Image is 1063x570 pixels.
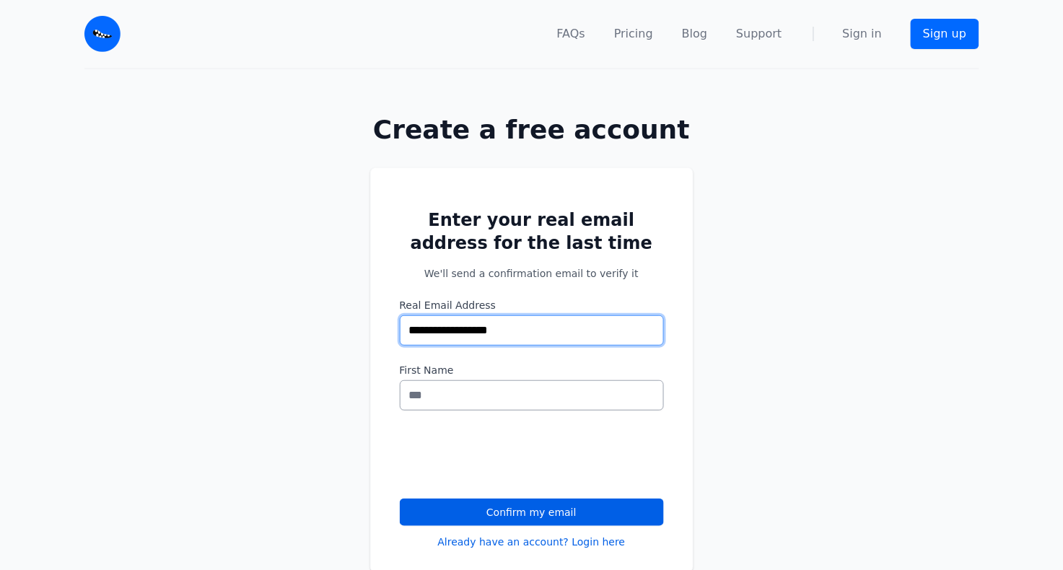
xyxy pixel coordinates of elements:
[400,266,664,281] p: We'll send a confirmation email to verify it
[84,16,121,52] img: Email Monster
[400,499,664,526] button: Confirm my email
[400,363,664,377] label: First Name
[400,298,664,312] label: Real Email Address
[843,25,883,43] a: Sign in
[736,25,782,43] a: Support
[438,535,626,549] a: Already have an account? Login here
[400,209,664,255] h2: Enter your real email address for the last time
[324,115,740,144] h1: Create a free account
[557,25,585,43] a: FAQs
[911,19,979,49] a: Sign up
[614,25,653,43] a: Pricing
[400,428,619,484] iframe: reCAPTCHA
[682,25,707,43] a: Blog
